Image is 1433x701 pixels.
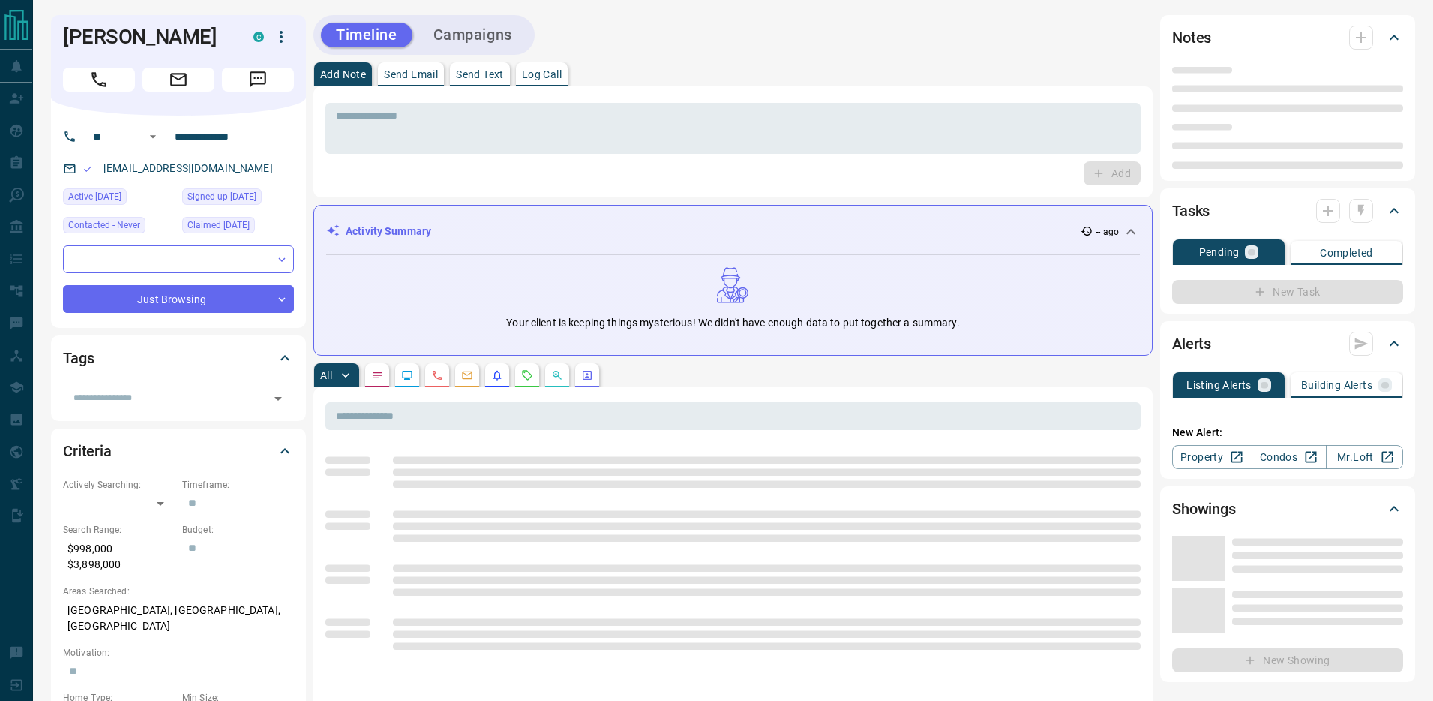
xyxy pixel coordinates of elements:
span: Contacted - Never [68,218,140,233]
div: Tasks [1172,193,1403,229]
h2: Tasks [1172,199,1210,223]
svg: Email Valid [82,164,93,174]
div: Showings [1172,491,1403,527]
p: Motivation: [63,646,294,660]
svg: Listing Alerts [491,369,503,381]
div: Alerts [1172,326,1403,362]
span: Signed up [DATE] [187,189,256,204]
span: Active [DATE] [68,189,121,204]
div: Just Browsing [63,285,294,313]
svg: Opportunities [551,369,563,381]
a: [EMAIL_ADDRESS][DOMAIN_NAME] [103,162,273,174]
p: Completed [1320,248,1373,258]
svg: Emails [461,369,473,381]
svg: Calls [431,369,443,381]
p: -- ago [1096,225,1119,239]
div: Activity Summary-- ago [326,218,1140,245]
button: Campaigns [418,23,527,47]
p: All [320,370,332,381]
p: $998,000 - $3,898,000 [63,537,175,577]
h2: Notes [1172,26,1211,50]
span: Email [142,68,214,92]
h2: Criteria [63,439,112,463]
p: New Alert: [1172,425,1403,441]
div: Tags [63,340,294,376]
p: [GEOGRAPHIC_DATA], [GEOGRAPHIC_DATA], [GEOGRAPHIC_DATA] [63,598,294,639]
p: Send Email [384,69,438,80]
svg: Lead Browsing Activity [401,369,413,381]
p: Log Call [522,69,562,80]
p: Pending [1199,247,1240,257]
svg: Notes [371,369,383,381]
div: Thu Jul 11 2019 [63,188,175,209]
p: Timeframe: [182,478,294,492]
p: Building Alerts [1301,380,1372,390]
p: Areas Searched: [63,585,294,598]
p: Your client is keeping things mysterious! We didn't have enough data to put together a summary. [506,315,959,331]
div: Criteria [63,433,294,469]
p: Send Text [456,69,504,80]
div: condos.ca [253,32,264,42]
span: Call [63,68,135,92]
svg: Agent Actions [581,369,593,381]
p: Actively Searching: [63,478,175,492]
p: Add Note [320,69,366,80]
div: Fri Oct 10 2025 [182,217,294,238]
h2: Alerts [1172,332,1211,356]
button: Timeline [321,23,412,47]
a: Condos [1249,445,1326,469]
div: Notes [1172,20,1403,56]
h2: Tags [63,346,94,370]
p: Listing Alerts [1186,380,1252,390]
a: Mr.Loft [1326,445,1403,469]
button: Open [144,128,162,146]
p: Budget: [182,523,294,537]
p: Search Range: [63,523,175,537]
h2: Showings [1172,497,1236,521]
button: Open [268,388,289,409]
span: Claimed [DATE] [187,218,250,233]
a: Property [1172,445,1249,469]
div: Fri May 03 2019 [182,188,294,209]
h1: [PERSON_NAME] [63,25,231,49]
span: Message [222,68,294,92]
p: Activity Summary [346,224,431,239]
svg: Requests [521,369,533,381]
